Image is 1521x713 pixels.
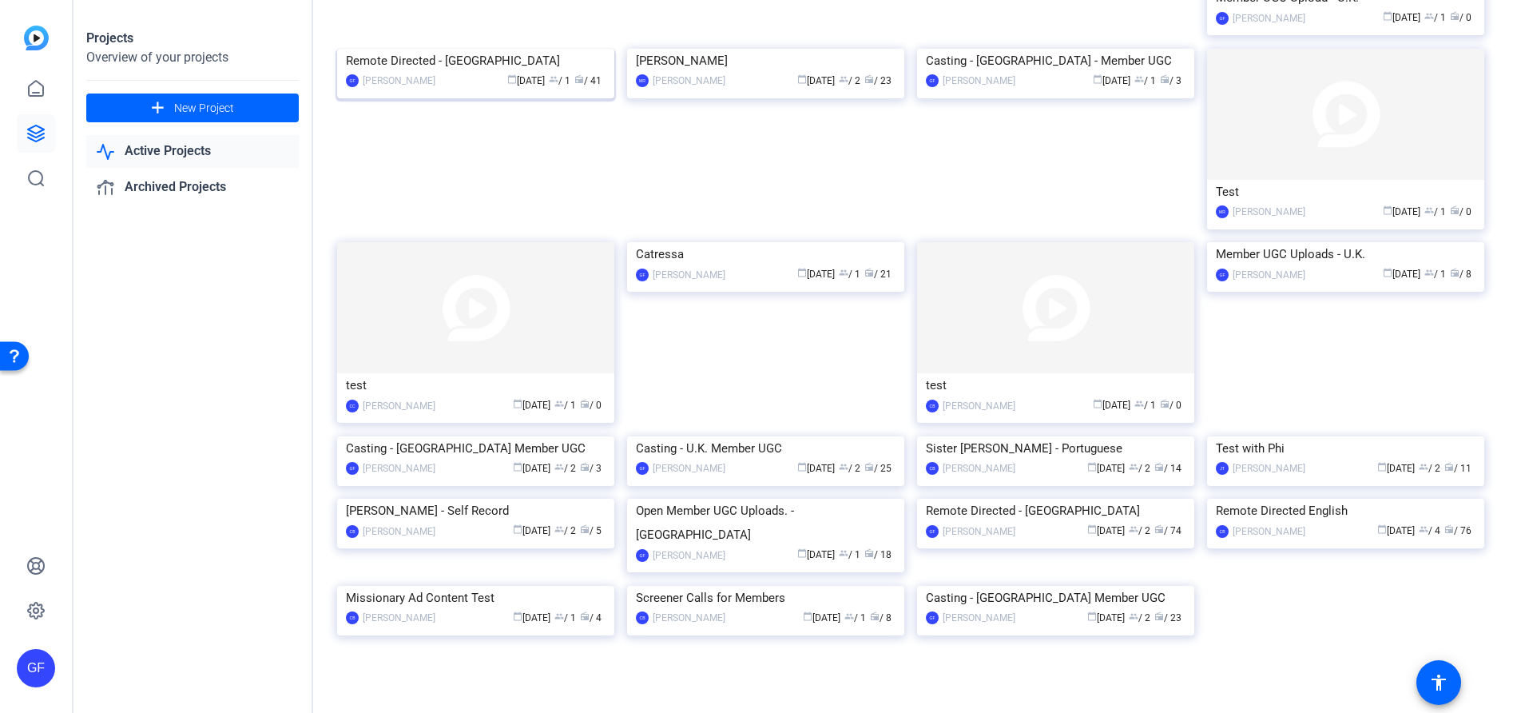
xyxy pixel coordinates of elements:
[1233,10,1305,26] div: [PERSON_NAME]
[1216,242,1475,266] div: Member UGC Uploads - U.K.
[1160,400,1181,411] span: / 0
[926,499,1185,523] div: Remote Directed - [GEOGRAPHIC_DATA]
[507,75,545,86] span: [DATE]
[1154,612,1181,623] span: / 23
[1424,268,1434,277] span: group
[1129,612,1150,623] span: / 2
[1429,673,1448,692] mat-icon: accessibility
[86,135,299,168] a: Active Projects
[797,549,835,560] span: [DATE]
[636,462,649,475] div: GF
[17,649,55,687] div: GF
[513,611,522,621] span: calendar_today
[1154,462,1164,472] span: radio
[797,462,807,472] span: calendar_today
[943,524,1015,540] div: [PERSON_NAME]
[1233,267,1305,283] div: [PERSON_NAME]
[943,398,1015,414] div: [PERSON_NAME]
[580,525,602,536] span: / 5
[870,612,892,623] span: / 8
[1377,463,1415,474] span: [DATE]
[839,269,860,280] span: / 1
[803,612,840,623] span: [DATE]
[174,100,234,117] span: New Project
[1129,524,1138,534] span: group
[86,171,299,204] a: Archived Projects
[1216,462,1229,475] div: JT
[943,73,1015,89] div: [PERSON_NAME]
[346,49,606,73] div: Remote Directed - [GEOGRAPHIC_DATA]
[1087,462,1097,472] span: calendar_today
[346,499,606,523] div: [PERSON_NAME] - Self Record
[346,586,606,610] div: Missionary Ad Content Test
[797,463,835,474] span: [DATE]
[1154,524,1164,534] span: radio
[554,611,564,621] span: group
[1383,12,1420,23] span: [DATE]
[1383,206,1420,217] span: [DATE]
[844,612,866,623] span: / 1
[1383,11,1392,21] span: calendar_today
[1377,525,1415,536] span: [DATE]
[797,548,807,558] span: calendar_today
[1129,463,1150,474] span: / 2
[1424,12,1446,23] span: / 1
[580,400,602,411] span: / 0
[653,610,725,626] div: [PERSON_NAME]
[1424,269,1446,280] span: / 1
[926,462,939,475] div: CB
[554,400,576,411] span: / 1
[864,463,892,474] span: / 25
[554,612,576,623] span: / 1
[636,49,896,73] div: [PERSON_NAME]
[580,462,590,472] span: radio
[549,74,558,84] span: group
[1377,524,1387,534] span: calendar_today
[363,73,435,89] div: [PERSON_NAME]
[1383,205,1392,215] span: calendar_today
[1450,205,1459,215] span: radio
[653,267,725,283] div: [PERSON_NAME]
[148,98,168,118] mat-icon: add
[653,73,725,89] div: [PERSON_NAME]
[86,29,299,48] div: Projects
[653,460,725,476] div: [PERSON_NAME]
[926,525,939,538] div: GF
[636,242,896,266] div: Catressa
[1134,400,1156,411] span: / 1
[926,49,1185,73] div: Casting - [GEOGRAPHIC_DATA] - Member UGC
[1450,206,1471,217] span: / 0
[1134,75,1156,86] span: / 1
[864,462,874,472] span: radio
[1087,612,1125,623] span: [DATE]
[864,74,874,84] span: radio
[1160,75,1181,86] span: / 3
[554,463,576,474] span: / 2
[1216,180,1475,204] div: Test
[1093,75,1130,86] span: [DATE]
[943,610,1015,626] div: [PERSON_NAME]
[839,462,848,472] span: group
[1419,462,1428,472] span: group
[1377,462,1387,472] span: calendar_today
[1383,268,1392,277] span: calendar_today
[1134,74,1144,84] span: group
[346,611,359,624] div: CB
[636,611,649,624] div: CB
[580,611,590,621] span: radio
[797,269,835,280] span: [DATE]
[363,610,435,626] div: [PERSON_NAME]
[1419,525,1440,536] span: / 4
[636,499,896,547] div: Open Member UGC Uploads. - [GEOGRAPHIC_DATA]
[1444,463,1471,474] span: / 11
[1450,269,1471,280] span: / 8
[839,75,860,86] span: / 2
[636,269,649,281] div: GF
[363,524,435,540] div: [PERSON_NAME]
[864,268,874,277] span: radio
[844,611,854,621] span: group
[1093,74,1102,84] span: calendar_today
[1216,12,1229,25] div: GF
[346,525,359,538] div: CB
[926,611,939,624] div: GF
